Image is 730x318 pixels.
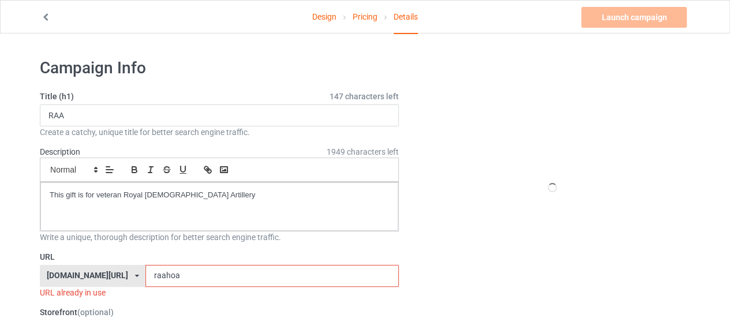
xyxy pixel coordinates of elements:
p: This gift is for veteran Royal [DEMOGRAPHIC_DATA] Artillery [50,190,389,201]
span: 147 characters left [330,91,399,102]
div: URL already in use [40,287,399,298]
h1: Campaign Info [40,58,399,78]
div: Details [394,1,418,34]
span: 1949 characters left [327,146,399,158]
span: (optional) [77,308,114,317]
label: URL [40,251,399,263]
label: Description [40,147,80,156]
div: Create a catchy, unique title for better search engine traffic. [40,126,399,138]
a: Pricing [353,1,377,33]
div: Write a unique, thorough description for better search engine traffic. [40,231,399,243]
a: Design [312,1,336,33]
label: Storefront [40,306,399,318]
label: Title (h1) [40,91,399,102]
div: [DOMAIN_NAME][URL] [47,271,128,279]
